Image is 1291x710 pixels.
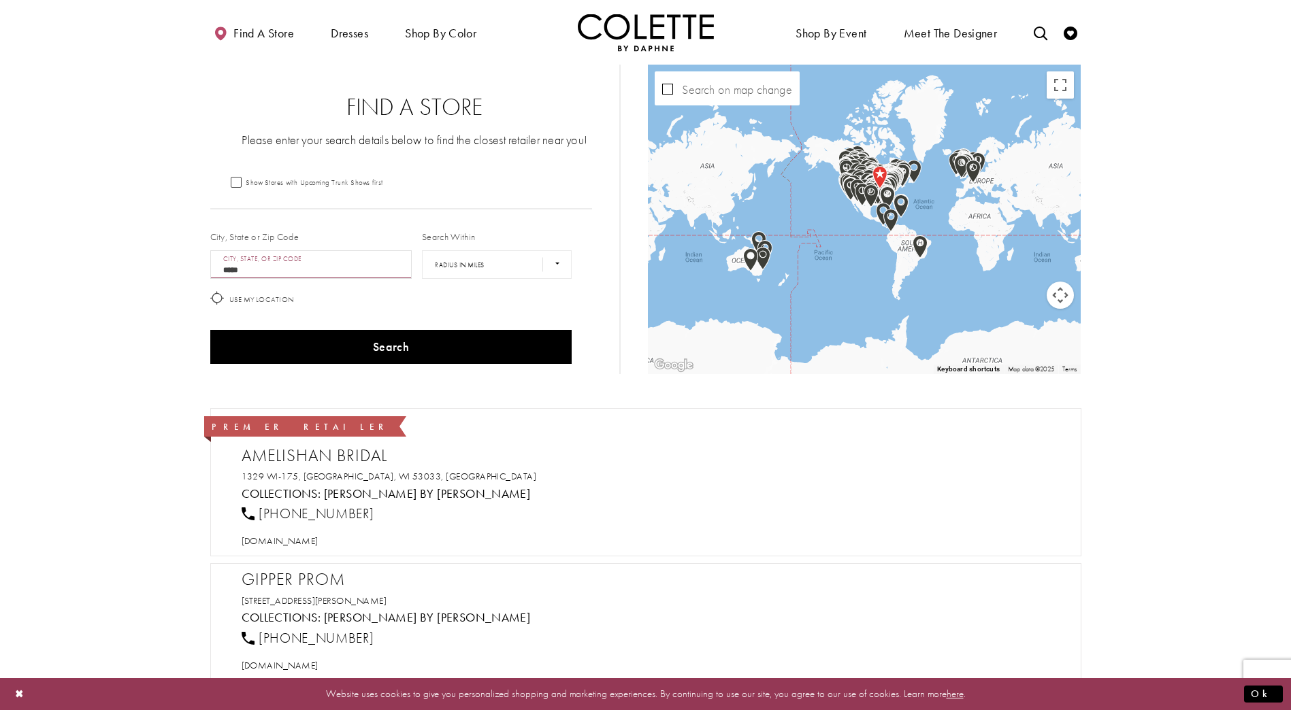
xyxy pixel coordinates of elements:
span: Collections: [242,609,321,625]
p: Website uses cookies to give you personalized shopping and marketing experiences. By continuing t... [98,685,1193,703]
a: Open this area in Google Maps (opens a new window) [651,356,696,374]
a: here [947,687,964,700]
a: Terms (opens in new tab) [1062,365,1077,373]
span: [PHONE_NUMBER] [259,505,374,522]
span: [PHONE_NUMBER] [259,629,374,647]
span: Shop By Event [792,14,870,51]
p: Please enter your search details below to find the closest retailer near you! [238,131,593,148]
span: Shop by color [402,14,480,51]
span: Meet the designer [904,27,998,40]
label: City, State or Zip Code [210,230,299,243]
select: Radius In Miles [422,250,572,279]
a: Opens in new tab [242,659,318,671]
a: Visit Home Page [578,14,714,51]
a: Toggle search [1030,14,1051,51]
button: Map camera controls [1047,282,1074,309]
button: Submit Dialog [1244,686,1283,703]
span: Dresses [327,14,372,51]
img: Colette by Daphne [578,14,714,51]
h2: Gipper Prom [242,569,1064,590]
span: Shop By Event [796,27,866,40]
a: Visit Colette by Daphne page - Opens in new tab [324,486,531,501]
span: [DOMAIN_NAME] [242,659,318,671]
div: Map with store locations [648,65,1081,374]
a: Visit Colette by Daphne page - Opens in new tab [324,609,531,625]
span: [DOMAIN_NAME] [242,535,318,547]
input: City, State, or ZIP Code [210,250,412,279]
span: Dresses [331,27,368,40]
a: Opens in new tab [242,470,537,482]
span: Premier Retailer [212,421,390,433]
span: Collections: [242,486,321,501]
span: Find a store [233,27,294,40]
button: Toggle fullscreen view [1047,71,1074,99]
label: Search Within [422,230,475,243]
a: Check Wishlist [1060,14,1081,51]
a: [PHONE_NUMBER] [242,505,374,522]
a: Meet the designer [900,14,1001,51]
button: Search [210,330,572,364]
button: Close Dialog [8,682,31,706]
span: Map data ©2025 [1008,365,1054,373]
h2: Amelishan Bridal [242,445,1064,466]
a: Opens in new tab [242,535,318,547]
a: Opens in new tab [242,594,387,607]
span: Shop by color [405,27,476,40]
a: Find a store [210,14,297,51]
h2: Find a Store [238,94,593,121]
a: [PHONE_NUMBER] [242,629,374,647]
button: Keyboard shortcuts [937,365,1000,374]
img: Google [651,356,696,374]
